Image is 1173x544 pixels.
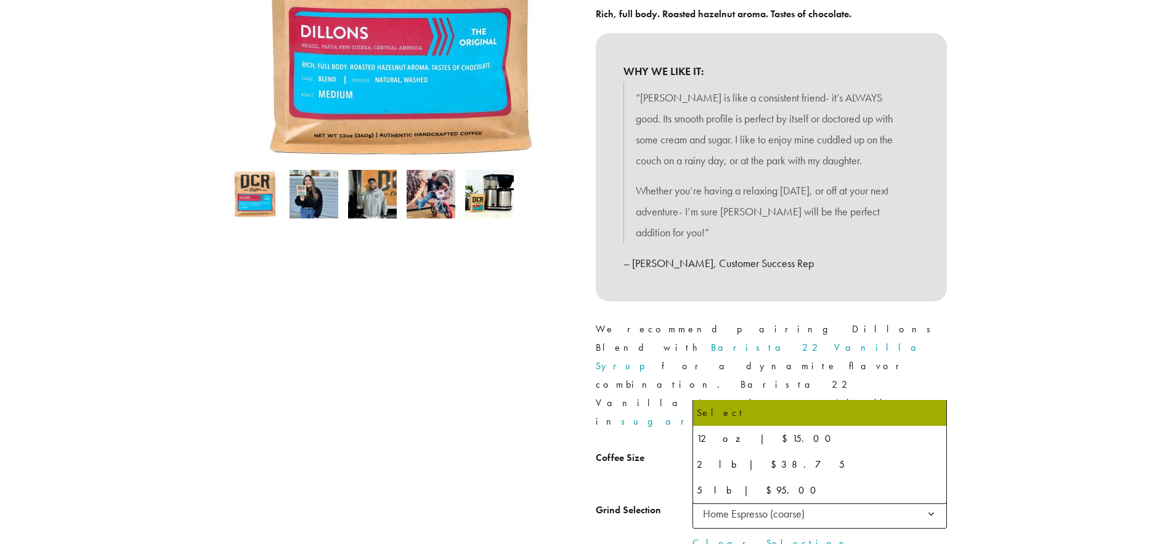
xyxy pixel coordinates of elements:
[596,7,851,20] b: Rich, full body. Roasted hazelnut aroma. Tastes of chocolate.
[703,506,805,521] span: Home Espresso (coarse)
[636,87,907,170] p: “[PERSON_NAME] is like a consistent friend- it’s ALWAYS good. Its smooth profile is perfect by it...
[596,341,926,372] a: Barista 22 Vanilla Syrup
[407,170,455,218] img: David Morris picks Dillons for 2021
[697,481,943,500] div: 5 lb | $95.00
[623,61,919,82] b: WHY WE LIKE IT:
[636,180,907,242] p: Whether you’re having a relaxing [DATE], or off at your next adventure- I’m sure [PERSON_NAME] wi...
[693,400,946,426] li: Select
[692,498,947,529] span: Home Espresso (coarse)
[231,170,280,218] img: Dillons
[596,449,692,467] label: Coffee Size
[623,253,919,274] p: – [PERSON_NAME], Customer Success Rep
[697,455,943,474] div: 2 lb | $38.75
[465,170,514,218] img: Dillons - Image 5
[621,415,761,428] a: sugar-free
[697,430,943,448] div: 12 oz | $15.00
[290,170,338,218] img: Dillons - Image 2
[348,170,397,218] img: Dillons - Image 3
[596,502,692,519] label: Grind Selection
[596,320,947,431] p: We recommend pairing Dillons Blend with for a dynamite flavor combination. Barista 22 Vanilla is ...
[698,502,817,526] span: Home Espresso (coarse)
